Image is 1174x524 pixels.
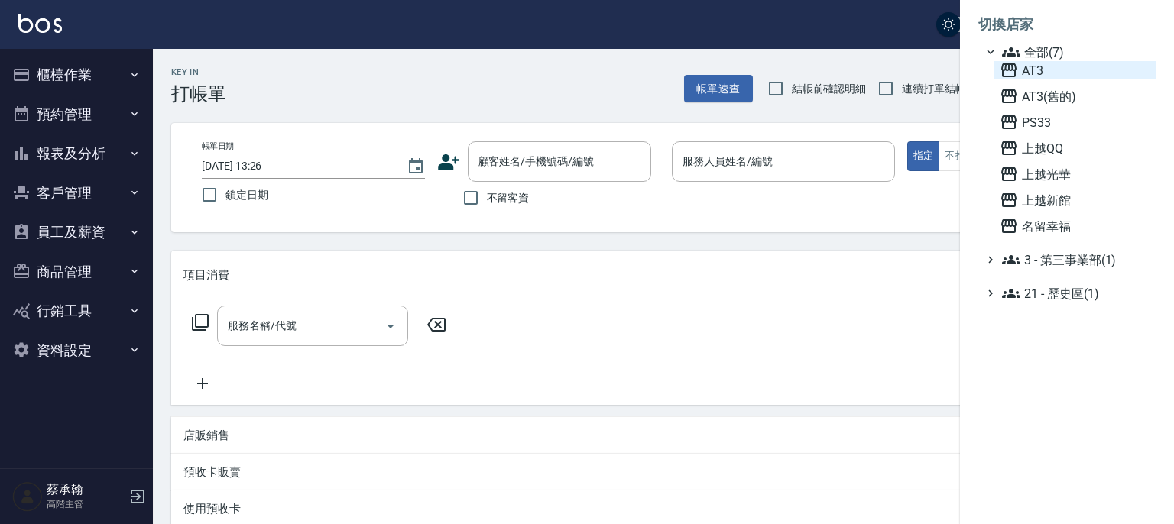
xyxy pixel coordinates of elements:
[1002,284,1150,302] span: 21 - 歷史區(1)
[1000,113,1150,131] span: PS33
[1000,61,1150,79] span: AT3
[1000,191,1150,209] span: 上越新館
[1000,165,1150,183] span: 上越光華
[1000,87,1150,105] span: AT3(舊的)
[1002,43,1150,61] span: 全部(7)
[978,6,1156,43] li: 切換店家
[1000,217,1150,235] span: 名留幸福
[1000,139,1150,157] span: 上越QQ
[1002,251,1150,269] span: 3 - 第三事業部(1)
